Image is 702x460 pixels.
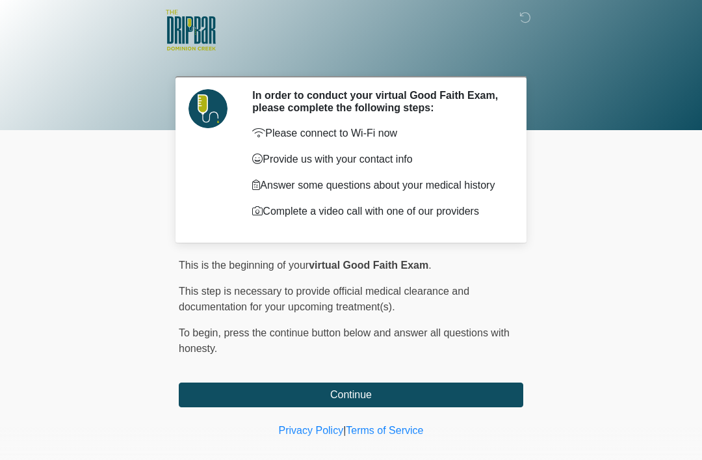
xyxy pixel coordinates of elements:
span: This is the beginning of your [179,260,309,271]
span: . [428,260,431,271]
p: Answer some questions about your medical history [252,178,504,193]
h2: In order to conduct your virtual Good Faith Exam, please complete the following steps: [252,89,504,114]
span: To begin, [179,327,224,338]
p: Complete a video call with one of our providers [252,204,504,219]
span: This step is necessary to provide official medical clearance and documentation for your upcoming ... [179,286,469,312]
p: Provide us with your contact info [252,152,504,167]
span: press the continue button below and answer all questions with honesty. [179,327,510,354]
a: Terms of Service [346,425,423,436]
img: Agent Avatar [188,89,227,128]
p: Please connect to Wi-Fi now [252,126,504,141]
a: | [343,425,346,436]
button: Continue [179,383,523,407]
img: The DRIPBaR - San Antonio Dominion Creek Logo [166,10,216,53]
strong: virtual Good Faith Exam [309,260,428,271]
a: Privacy Policy [279,425,344,436]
